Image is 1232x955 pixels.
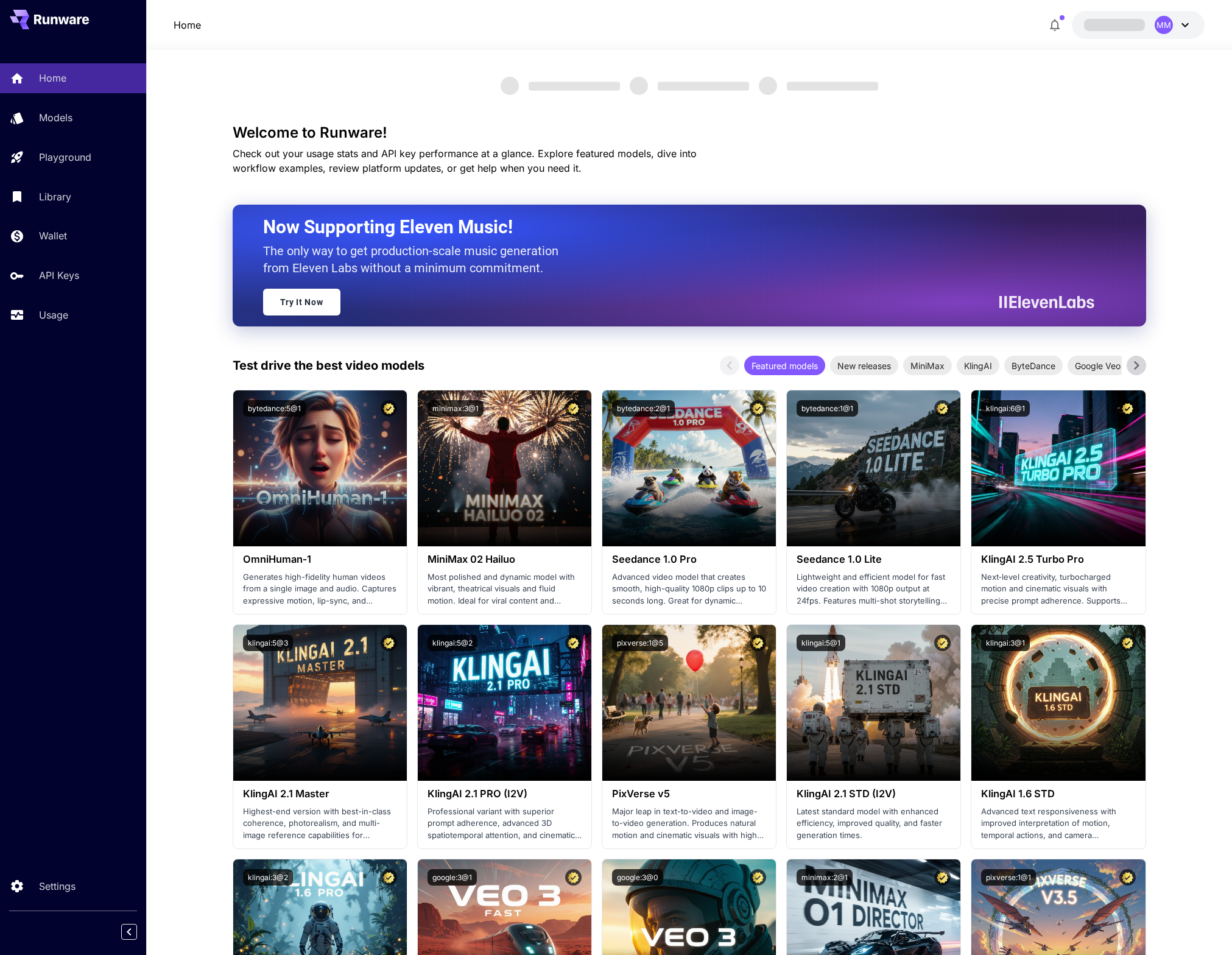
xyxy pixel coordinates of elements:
[1004,356,1063,375] div: ByteDance
[39,110,72,125] p: Models
[750,635,766,651] button: Certified Model – Vetted for best performance and includes a commercial license.
[243,788,397,800] h3: KlingAI 2.1 Master
[233,124,1146,141] h3: Welcome to Runware!
[39,879,76,893] p: Settings
[1119,869,1136,886] button: Certified Model – Vetted for best performance and includes a commercial license.
[830,359,898,372] span: New releases
[418,625,591,781] img: alt
[934,869,951,886] button: Certified Model – Vetted for best performance and includes a commercial license.
[1068,356,1128,375] div: Google Veo
[263,216,1085,239] h2: Now Supporting Eleven Music!
[797,788,951,800] h3: KlingAI 2.1 STD (I2V)
[981,400,1030,417] button: klingai:6@1
[1068,359,1128,372] span: Google Veo
[39,228,67,243] p: Wallet
[612,571,766,607] p: Advanced video model that creates smooth, high-quality 1080p clips up to 10 seconds long. Great f...
[233,356,424,375] p: Test drive the best video models
[797,806,951,842] p: Latest standard model with enhanced efficiency, improved quality, and faster generation times.
[39,150,91,164] p: Playground
[1072,11,1205,39] button: MM
[797,571,951,607] p: Lightweight and efficient model for fast video creation with 1080p output at 24fps. Features mult...
[612,788,766,800] h3: PixVerse v5
[418,390,591,546] img: alt
[612,869,663,886] button: google:3@0
[243,635,293,651] button: klingai:5@3
[750,400,766,417] button: Certified Model – Vetted for best performance and includes a commercial license.
[428,400,484,417] button: minimax:3@1
[565,869,582,886] button: Certified Model – Vetted for best performance and includes a commercial license.
[243,554,397,565] h3: OmniHuman‑1
[1119,400,1136,417] button: Certified Model – Vetted for best performance and includes a commercial license.
[612,400,675,417] button: bytedance:2@1
[744,356,825,375] div: Featured models
[957,356,999,375] div: KlingAI
[39,71,66,85] p: Home
[121,924,137,940] button: Collapse sidebar
[981,571,1135,607] p: Next‑level creativity, turbocharged motion and cinematic visuals with precise prompt adherence. S...
[750,869,766,886] button: Certified Model – Vetted for best performance and includes a commercial license.
[381,635,397,651] button: Certified Model – Vetted for best performance and includes a commercial license.
[797,400,858,417] button: bytedance:1@1
[981,635,1030,651] button: klingai:3@1
[1004,359,1063,372] span: ByteDance
[612,554,766,565] h3: Seedance 1.0 Pro
[957,359,999,372] span: KlingAI
[243,400,306,417] button: bytedance:5@1
[233,147,697,174] span: Check out your usage stats and API key performance at a glance. Explore featured models, dive int...
[934,635,951,651] button: Certified Model – Vetted for best performance and includes a commercial license.
[243,806,397,842] p: Highest-end version with best-in-class coherence, photorealism, and multi-image reference capabil...
[612,635,668,651] button: pixverse:1@5
[39,268,79,283] p: API Keys
[797,869,853,886] button: minimax:2@1
[428,806,582,842] p: Professional variant with superior prompt adherence, advanced 3D spatiotemporal attention, and ci...
[39,308,68,322] p: Usage
[174,18,201,32] nav: breadcrumb
[830,356,898,375] div: New releases
[174,18,201,32] a: Home
[233,390,407,546] img: alt
[39,189,71,204] p: Library
[428,571,582,607] p: Most polished and dynamic model with vibrant, theatrical visuals and fluid motion. Ideal for vira...
[797,554,951,565] h3: Seedance 1.0 Lite
[565,400,582,417] button: Certified Model – Vetted for best performance and includes a commercial license.
[428,869,477,886] button: google:3@1
[263,242,568,277] p: The only way to get production-scale music generation from Eleven Labs without a minimum commitment.
[981,554,1135,565] h3: KlingAI 2.5 Turbo Pro
[971,625,1145,781] img: alt
[797,635,845,651] button: klingai:5@1
[233,625,407,781] img: alt
[744,359,825,372] span: Featured models
[981,788,1135,800] h3: KlingAI 1.6 STD
[1119,635,1136,651] button: Certified Model – Vetted for best performance and includes a commercial license.
[903,359,952,372] span: MiniMax
[381,869,397,886] button: Certified Model – Vetted for best performance and includes a commercial license.
[428,554,582,565] h3: MiniMax 02 Hailuo
[787,625,960,781] img: alt
[934,400,951,417] button: Certified Model – Vetted for best performance and includes a commercial license.
[602,390,776,546] img: alt
[903,356,952,375] div: MiniMax
[971,390,1145,546] img: alt
[428,788,582,800] h3: KlingAI 2.1 PRO (I2V)
[602,625,776,781] img: alt
[381,400,397,417] button: Certified Model – Vetted for best performance and includes a commercial license.
[263,289,340,315] a: Try It Now
[1155,16,1173,34] div: MM
[243,571,397,607] p: Generates high-fidelity human videos from a single image and audio. Captures expressive motion, l...
[130,921,146,943] div: Collapse sidebar
[565,635,582,651] button: Certified Model – Vetted for best performance and includes a commercial license.
[981,869,1036,886] button: pixverse:1@1
[243,869,293,886] button: klingai:3@2
[428,635,477,651] button: klingai:5@2
[981,806,1135,842] p: Advanced text responsiveness with improved interpretation of motion, temporal actions, and camera...
[612,806,766,842] p: Major leap in text-to-video and image-to-video generation. Produces natural motion and cinematic ...
[787,390,960,546] img: alt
